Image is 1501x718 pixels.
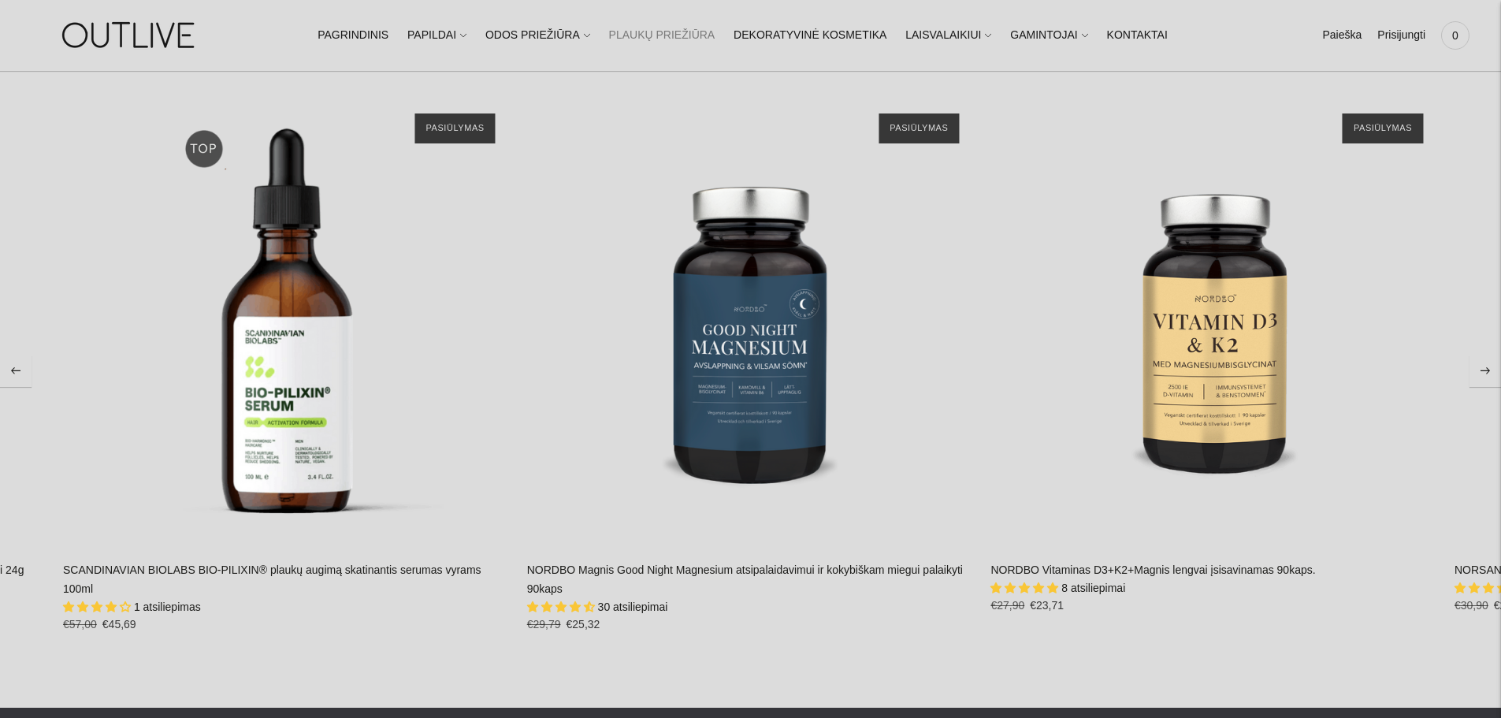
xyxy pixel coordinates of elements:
[63,98,511,546] a: SCANDINAVIAN BIOLABS BIO-PILIXIN® plaukų augimą skatinantis serumas vyrams 100ml
[1030,599,1064,612] span: €23,71
[1441,18,1469,53] a: 0
[990,98,1439,546] a: NORDBO Vitaminas D3+K2+Magnis lengvai įsisavinamas 90kaps.
[1444,24,1466,47] span: 0
[102,618,136,631] span: €45,69
[63,618,97,631] s: €57,00
[1377,18,1425,53] a: Prisijungti
[485,18,590,53] a: ODOS PRIEŽIŪRA
[1061,582,1125,594] span: 8 atsiliepimai
[134,601,201,613] span: 1 atsiliepimas
[905,18,991,53] a: LAISVALAIKIUI
[734,18,886,53] a: DEKORATYVINĖ KOSMETIKA
[609,18,715,53] a: PLAUKŲ PRIEŽIŪRA
[567,618,600,631] span: €25,32
[598,601,668,613] span: 30 atsiliepimai
[1010,18,1087,53] a: GAMINTOJAI
[527,564,963,595] a: NORDBO Magnis Good Night Magnesium atsipalaidavimui ir kokybiškam miegui palaikyti 90kaps
[527,98,975,546] a: NORDBO Magnis Good Night Magnesium atsipalaidavimui ir kokybiškam miegui palaikyti 90kaps
[318,18,388,53] a: PAGRINDINIS
[527,601,598,613] span: 4.70 stars
[990,564,1315,576] a: NORDBO Vitaminas D3+K2+Magnis lengvai įsisavinamas 90kaps.
[1455,599,1488,612] s: €30,90
[1469,355,1501,387] button: Move to next carousel slide
[32,8,228,62] img: OUTLIVE
[990,582,1061,594] span: 5.00 stars
[407,18,466,53] a: PAPILDAI
[1107,18,1168,53] a: KONTAKTAI
[527,618,561,631] s: €29,79
[63,601,134,613] span: 4.00 stars
[1322,18,1362,53] a: Paieška
[990,599,1024,612] s: €27,90
[63,564,481,595] a: SCANDINAVIAN BIOLABS BIO-PILIXIN® plaukų augimą skatinantis serumas vyrams 100ml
